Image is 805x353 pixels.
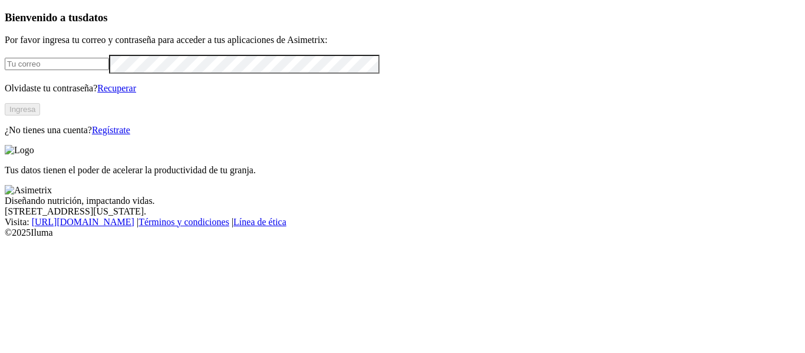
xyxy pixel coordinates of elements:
[32,217,134,227] a: [URL][DOMAIN_NAME]
[5,11,800,24] h3: Bienvenido a tus
[5,58,109,70] input: Tu correo
[5,165,800,176] p: Tus datos tienen el poder de acelerar la productividad de tu granja.
[5,196,800,206] div: Diseñando nutrición, impactando vidas.
[5,185,52,196] img: Asimetrix
[5,83,800,94] p: Olvidaste tu contraseña?
[138,217,229,227] a: Términos y condiciones
[5,125,800,136] p: ¿No tienes una cuenta?
[5,227,800,238] div: © 2025 Iluma
[97,83,136,93] a: Recuperar
[92,125,130,135] a: Regístrate
[5,35,800,45] p: Por favor ingresa tu correo y contraseña para acceder a tus aplicaciones de Asimetrix:
[5,206,800,217] div: [STREET_ADDRESS][US_STATE].
[5,103,40,116] button: Ingresa
[83,11,108,24] span: datos
[5,145,34,156] img: Logo
[5,217,800,227] div: Visita : | |
[233,217,286,227] a: Línea de ética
